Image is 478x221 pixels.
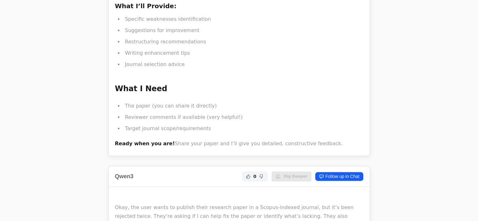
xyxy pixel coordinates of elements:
li: Specific weaknesses identification [123,15,363,24]
li: The paper (you can share it directly) [123,102,363,110]
li: Reviewer comments if available (very helpful!) [123,113,363,122]
p: Share your paper and I’ll give you detailed, constructive feedback. [115,139,363,148]
h2: What I Need [115,84,363,94]
a: Follow up in Chat [315,172,363,181]
li: Target journal scope/requirements [123,124,363,133]
span: 0 [253,173,256,180]
button: Helpful [244,173,252,180]
strong: What I’ll Provide: [115,2,177,10]
button: Not Helpful [258,173,265,180]
h2: Qwen3 [115,172,134,181]
li: Writing enhancement tips [123,49,363,58]
strong: Ready when you are! [115,141,175,146]
li: Suggestions for improvement [123,26,363,35]
li: Restructuring recommendations [123,37,363,46]
li: Journal selection advice [123,60,363,69]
